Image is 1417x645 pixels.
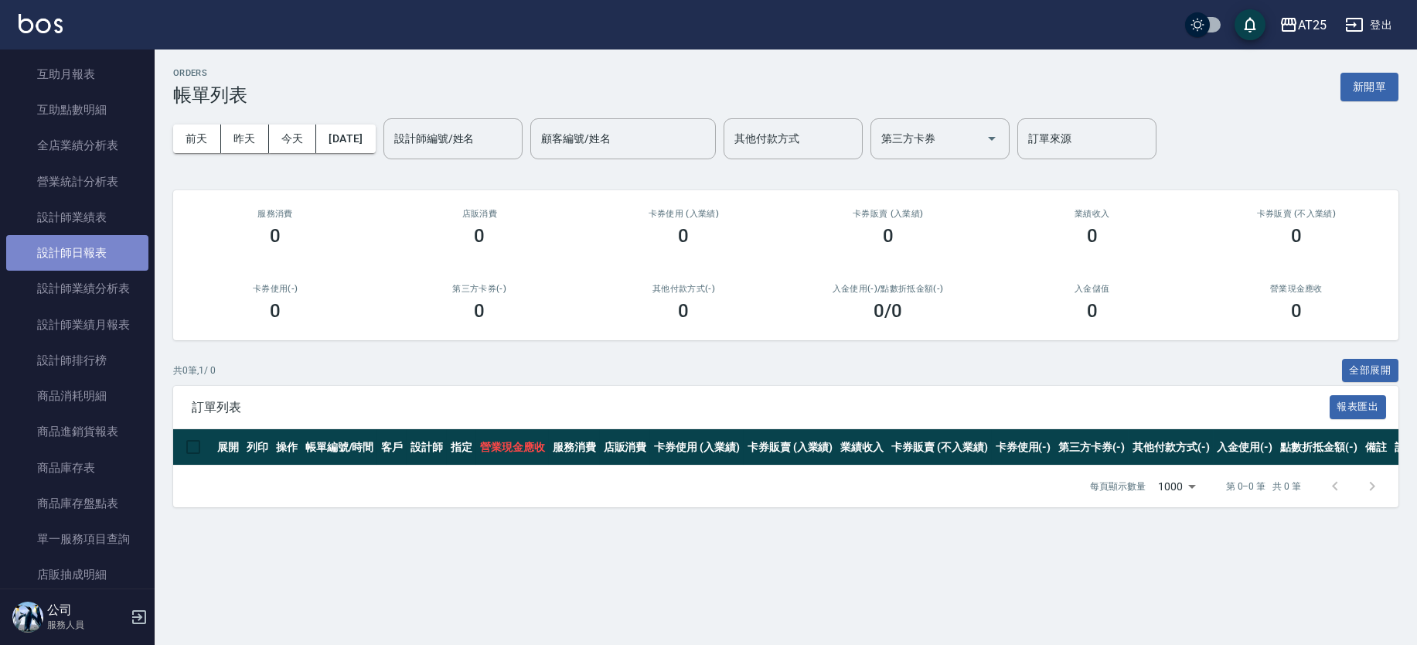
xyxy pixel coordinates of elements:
[270,225,281,247] h3: 0
[836,429,887,466] th: 業績收入
[874,300,902,322] h3: 0 /0
[6,343,148,378] a: 設計師排行榜
[173,125,221,153] button: 前天
[1298,15,1327,35] div: AT25
[192,400,1330,415] span: 訂單列表
[1087,225,1098,247] h3: 0
[650,429,744,466] th: 卡券使用 (入業績)
[1214,429,1277,466] th: 入金使用(-)
[887,429,991,466] th: 卡券販賣 (不入業績)
[1054,429,1129,466] th: 第三方卡券(-)
[1330,395,1387,419] button: 報表匯出
[1291,300,1302,322] h3: 0
[221,125,269,153] button: 昨天
[804,209,971,219] h2: 卡券販賣 (入業績)
[600,429,651,466] th: 店販消費
[1342,359,1399,383] button: 全部展開
[396,284,563,294] h2: 第三方卡券(-)
[1361,429,1391,466] th: 備註
[243,429,272,466] th: 列印
[6,56,148,92] a: 互助月報表
[269,125,317,153] button: 今天
[1235,9,1265,40] button: save
[6,235,148,271] a: 設計師日報表
[6,271,148,306] a: 設計師業績分析表
[12,602,43,633] img: Person
[270,300,281,322] h3: 0
[173,363,216,377] p: 共 0 筆, 1 / 0
[6,486,148,521] a: 商品庫存盤點表
[1213,209,1380,219] h2: 卡券販賣 (不入業績)
[476,429,549,466] th: 營業現金應收
[6,521,148,557] a: 單一服務項目查詢
[1276,429,1361,466] th: 點數折抵金額(-)
[47,618,126,632] p: 服務人員
[678,300,689,322] h3: 0
[1339,11,1398,39] button: 登出
[804,284,971,294] h2: 入金使用(-) /點數折抵金額(-)
[1009,209,1176,219] h2: 業績收入
[377,429,407,466] th: 客戶
[301,429,378,466] th: 帳單編號/時間
[1009,284,1176,294] h2: 入金儲值
[6,164,148,200] a: 營業統計分析表
[396,209,563,219] h2: 店販消費
[6,557,148,592] a: 店販抽成明細
[600,284,767,294] h2: 其他付款方式(-)
[883,225,894,247] h3: 0
[1213,284,1380,294] h2: 營業現金應收
[192,284,359,294] h2: 卡券使用(-)
[1340,79,1398,94] a: 新開單
[678,225,689,247] h3: 0
[6,200,148,235] a: 設計師業績表
[1273,9,1333,41] button: AT25
[407,429,447,466] th: 設計師
[213,429,243,466] th: 展開
[1152,466,1201,507] div: 1000
[1226,479,1301,493] p: 第 0–0 筆 共 0 筆
[6,450,148,486] a: 商品庫存表
[447,429,476,466] th: 指定
[474,225,485,247] h3: 0
[192,209,359,219] h3: 服務消費
[1340,73,1398,101] button: 新開單
[600,209,767,219] h2: 卡券使用 (入業績)
[6,414,148,449] a: 商品進銷貨報表
[1291,225,1302,247] h3: 0
[6,307,148,343] a: 設計師業績月報表
[744,429,837,466] th: 卡券販賣 (入業績)
[1330,399,1387,414] a: 報表匯出
[6,128,148,163] a: 全店業績分析表
[1090,479,1146,493] p: 每頁顯示數量
[272,429,301,466] th: 操作
[173,84,247,106] h3: 帳單列表
[47,602,126,618] h5: 公司
[474,300,485,322] h3: 0
[1087,300,1098,322] h3: 0
[19,14,63,33] img: Logo
[6,378,148,414] a: 商品消耗明細
[979,126,1004,151] button: Open
[316,125,375,153] button: [DATE]
[549,429,600,466] th: 服務消費
[1129,429,1214,466] th: 其他付款方式(-)
[6,92,148,128] a: 互助點數明細
[992,429,1055,466] th: 卡券使用(-)
[173,68,247,78] h2: ORDERS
